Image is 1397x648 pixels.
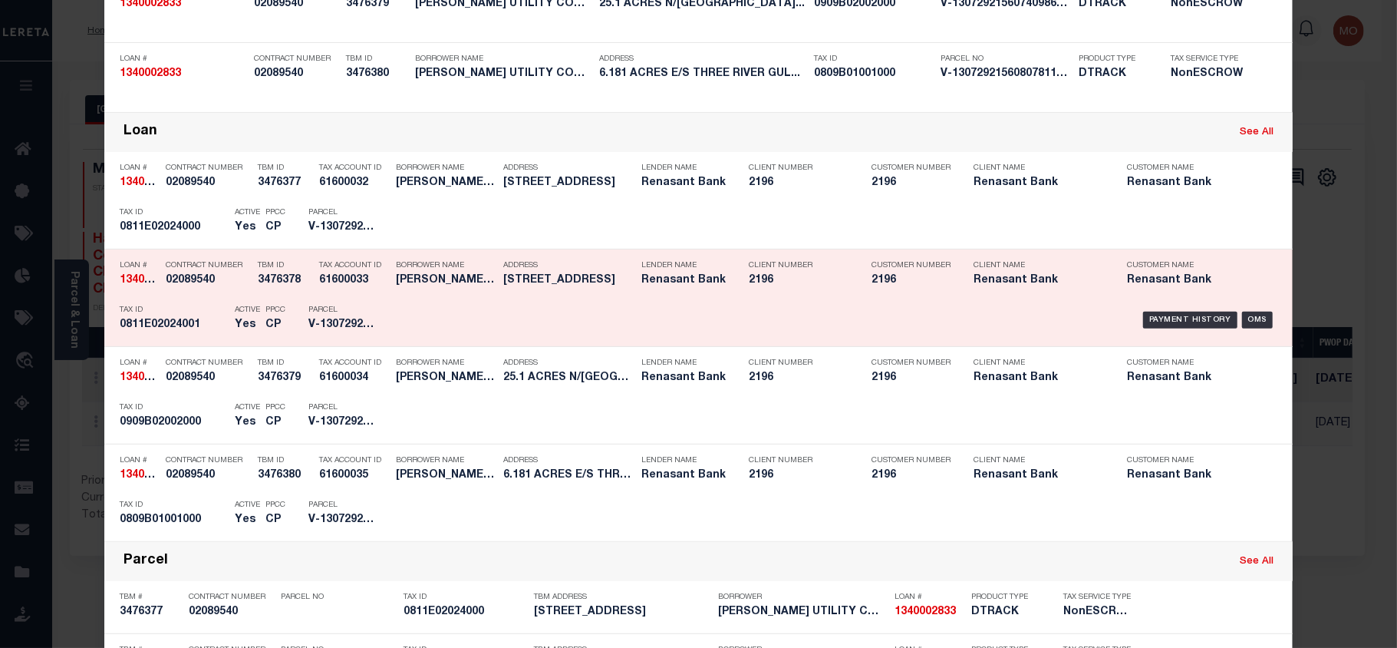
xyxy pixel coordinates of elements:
h5: 61600032 [319,177,388,190]
p: Client Number [749,261,848,270]
p: Parcel No [281,593,396,602]
h5: 1340002833 [120,372,158,385]
h5: 02089540 [189,606,273,619]
p: Parcel [308,403,377,412]
h5: 3476377 [120,606,181,619]
h5: Renasant Bank [974,372,1104,385]
p: Address [503,456,634,465]
h5: Renasant Bank [1127,177,1257,190]
p: TBM ID [258,359,311,368]
p: Tax ID [120,306,227,315]
p: Loan # [895,593,964,602]
h5: DEDEAUX UTILITY COMPANY, INC [718,606,887,619]
h5: 1340002833 [120,177,158,190]
h5: 0809B01001000 [120,514,227,527]
p: Product Type [1079,55,1148,64]
a: See All [1240,127,1273,137]
h5: 2196 [749,177,848,190]
h5: CP [265,416,285,429]
h5: Renasant Bank [974,177,1104,190]
h5: 3476380 [346,68,407,81]
h5: 3476378 [258,274,311,287]
p: Tax Account ID [319,456,388,465]
h5: Yes [235,514,258,527]
p: Borrower Name [415,55,591,64]
h5: DEDEAUX UTILITY COMPANY, INC [396,469,496,482]
p: Parcel No [941,55,1071,64]
strong: 1340002833 [120,177,181,188]
p: Tax Service Type [1063,593,1132,602]
strong: 1340002833 [120,275,181,286]
p: Parcel [308,501,377,510]
p: Tax ID [404,593,526,602]
strong: 1340002833 [120,470,181,481]
h5: 2196 [871,177,948,190]
p: TBM # [120,593,181,602]
h5: 2196 [871,274,948,287]
p: Contract Number [189,593,273,602]
p: Tax ID [120,208,227,217]
h5: Renasant Bank [641,372,726,385]
p: Client Number [749,164,848,173]
h5: 61600034 [319,372,388,385]
strong: 1340002833 [120,372,181,383]
h5: 1340002833 [895,606,964,619]
h5: V-1307292156074098699083 [308,416,377,429]
h5: CP [265,514,285,527]
p: Lender Name [641,359,726,368]
h5: 6.181 ACRES E/S THREE RIVER GUL... [503,469,634,482]
h5: 2196 [749,372,848,385]
h5: 0811E02024000 [404,606,526,619]
h5: DTRACK [971,606,1040,619]
h5: DEDEAUX UTILITY COMPANY, INC [396,177,496,190]
p: Parcel [308,208,377,217]
p: Address [503,164,634,173]
div: Loan [124,124,157,141]
h5: 3476377 [258,177,311,190]
p: Tax Account ID [319,261,388,270]
strong: 1340002833 [895,607,956,617]
p: Contract Number [166,261,250,270]
p: Customer Number [871,164,951,173]
h5: Renasant Bank [974,274,1104,287]
h5: 2196 [749,469,848,482]
p: Contract Number [254,55,338,64]
p: Tax ID [120,501,227,510]
p: Active [235,501,260,510]
p: Address [599,55,806,64]
p: Borrower [718,593,887,602]
p: Address [503,261,634,270]
h5: 0811E02024001 [120,319,227,332]
h5: Renasant Bank [641,274,726,287]
h5: 0811E02024000 [120,221,227,234]
p: Loan # [120,359,158,368]
h5: 61600035 [319,469,388,482]
p: Parcel [308,306,377,315]
h5: DTRACK [1079,68,1148,81]
h5: NonESCROW [1063,606,1132,619]
p: Address [503,359,634,368]
p: Active [235,403,260,412]
p: Customer Name [1127,261,1257,270]
p: Client Name [974,359,1104,368]
p: Product Type [971,593,1040,602]
h5: V-13072921560655042930972 [308,319,377,332]
h5: Yes [235,319,258,332]
h5: 1340002833 [120,274,158,287]
p: Tax Account ID [319,164,388,173]
p: Lender Name [641,164,726,173]
h5: 1520 29TH AVE GULFPORT MS 39501 [503,177,634,190]
h5: Renasant Bank [1127,469,1257,482]
p: Customer Number [871,359,951,368]
h5: CP [265,221,285,234]
p: Contract Number [166,359,250,368]
p: PPCC [265,306,285,315]
div: Parcel [124,553,168,570]
h5: 1520 29TH AVE GULFPORT MS 39501 [534,606,710,619]
p: Customer Name [1127,164,1257,173]
h5: DEDEAUX UTILITY COMPANY, INC [396,274,496,287]
a: See All [1240,557,1273,567]
h5: 3476379 [258,372,311,385]
p: Borrower Name [396,359,496,368]
p: Active [235,306,260,315]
